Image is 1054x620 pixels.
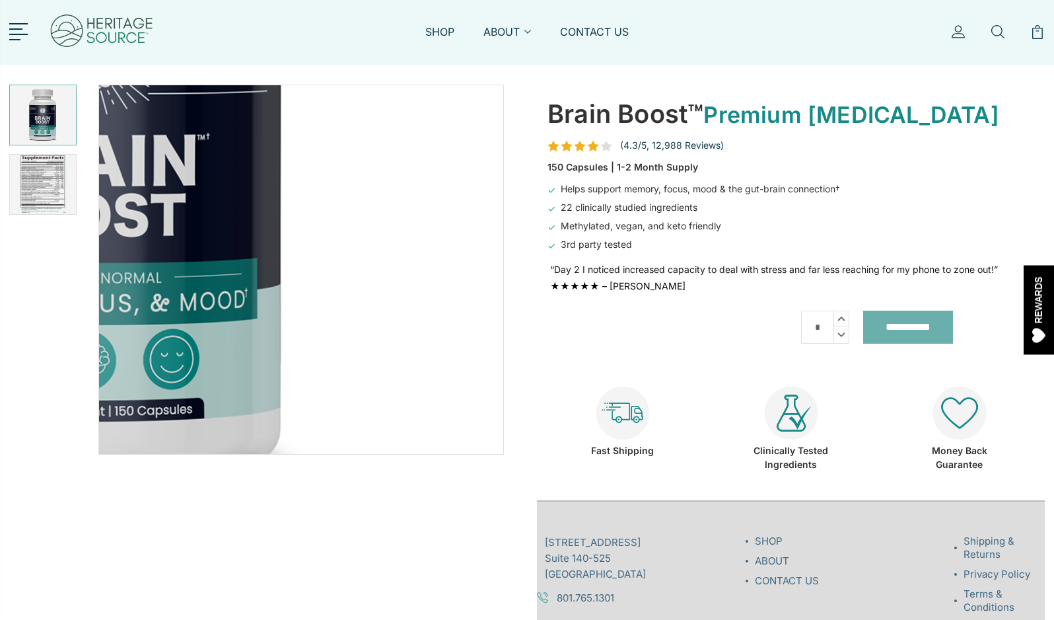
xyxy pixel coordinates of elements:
img: heritagesource-shipping-icon.png [596,387,649,440]
a: CONTACT US [560,24,629,55]
span: [STREET_ADDRESS] Suite 140-525 [GEOGRAPHIC_DATA] [545,535,646,582]
img: Heritage Source [49,7,155,58]
a: 801.765.1301 [557,590,614,606]
a: SHOP [755,535,783,547]
span: ✓ [547,184,555,196]
a: CONTACT US [755,574,819,587]
span: ✓ [547,240,555,252]
div: Brain Boost™ [547,95,999,133]
div: ★★★★★ – [PERSON_NAME] [550,279,1034,293]
span: (4.3/5, 12,988 Reviews) [620,139,724,151]
img: BRAIN BOOST [13,155,73,214]
span: Premium [MEDICAL_DATA] [703,101,999,128]
span: 22 clinically studied ingredients [561,202,697,213]
span: rating 4.3 [547,140,612,152]
img: heritagesource-heart-icon.png [933,387,986,440]
div: “Day 2 I noticed increased capacity to deal with stress and far less reaching for my phone to zon... [550,262,1034,276]
a: Terms & Conditions [964,588,1014,613]
img: heritagesource-clinical-icon.png [765,387,818,440]
a: ABOUT [483,24,531,55]
a: ABOUT [755,555,789,567]
div: 150 Capsules | 1-2 Month Supply [547,160,1034,174]
span: ✓ [547,203,555,215]
div: Clinically Tested Ingredients [754,444,828,471]
div: Fast Shipping [591,444,654,457]
span: Methylated, vegan, and keto friendly [561,220,721,232]
span: ✓ [547,221,555,233]
span: 3rd party tested [561,239,632,251]
a: Privacy Policy [964,568,1030,580]
img: BRAIN BOOST [13,85,73,145]
div: Money Back Guarantee [932,444,987,471]
a: Shipping & Returns [964,535,1014,561]
span: Helps support memory, focus, mood & the gut-brain connection† [561,183,840,195]
a: SHOP [425,24,454,55]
